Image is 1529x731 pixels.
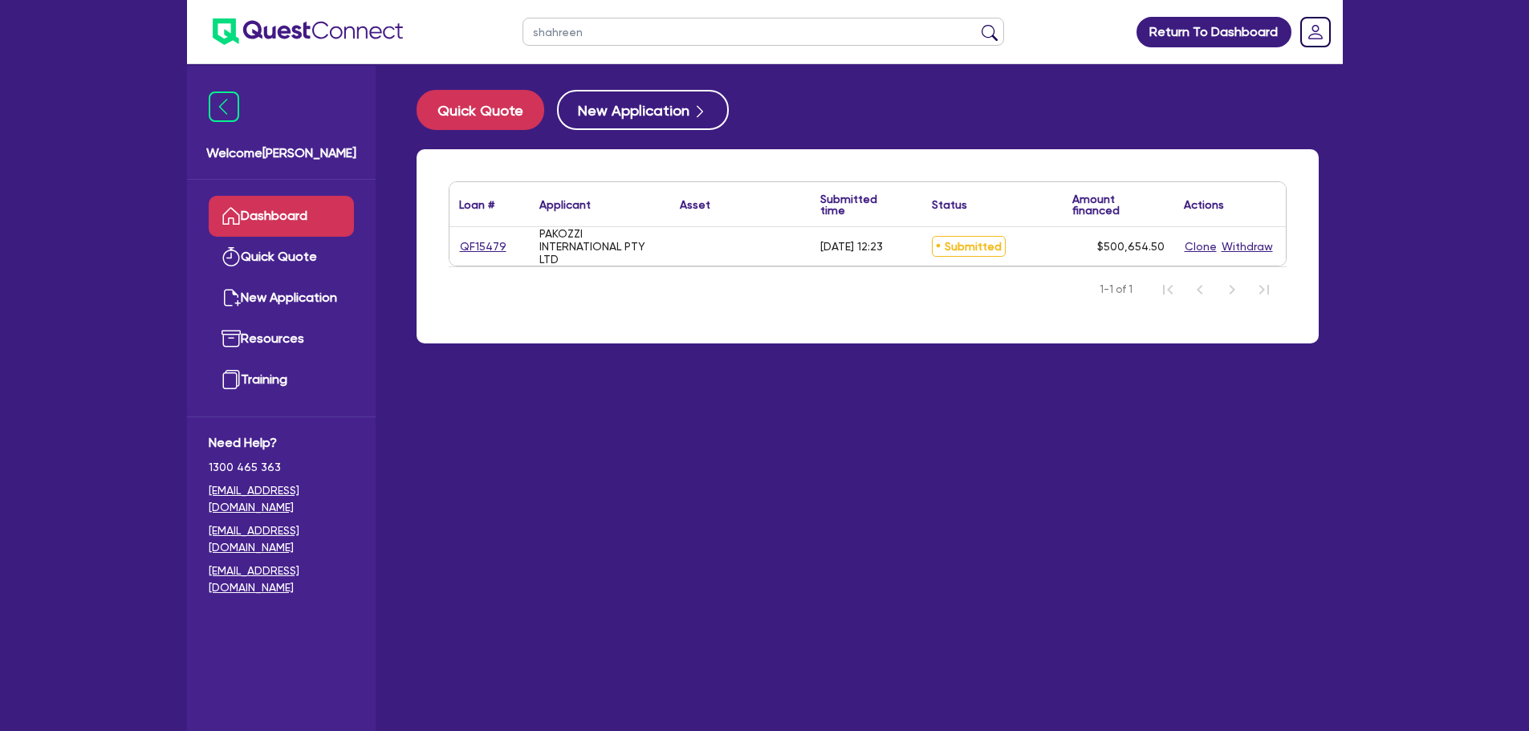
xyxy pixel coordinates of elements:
[1184,274,1216,306] button: Previous Page
[1072,193,1165,216] div: Amount financed
[213,18,403,45] img: quest-connect-logo-blue
[209,359,354,400] a: Training
[1248,274,1280,306] button: Last Page
[932,236,1006,257] span: Submitted
[1184,238,1218,256] button: Clone
[820,240,883,253] div: [DATE] 12:23
[222,247,241,266] img: quick-quote
[1137,17,1291,47] a: Return To Dashboard
[209,196,354,237] a: Dashboard
[459,199,494,210] div: Loan #
[417,90,557,130] a: Quick Quote
[1216,274,1248,306] button: Next Page
[680,199,710,210] div: Asset
[1295,11,1336,53] a: Dropdown toggle
[209,433,354,453] span: Need Help?
[209,522,354,556] a: [EMAIL_ADDRESS][DOMAIN_NAME]
[209,319,354,359] a: Resources
[557,90,729,130] button: New Application
[417,90,544,130] button: Quick Quote
[206,144,356,163] span: Welcome [PERSON_NAME]
[1097,240,1165,253] span: $500,654.50
[209,459,354,476] span: 1300 465 363
[209,91,239,122] img: icon-menu-close
[209,482,354,516] a: [EMAIL_ADDRESS][DOMAIN_NAME]
[209,237,354,278] a: Quick Quote
[539,199,591,210] div: Applicant
[523,18,1004,46] input: Search by name, application ID or mobile number...
[209,278,354,319] a: New Application
[932,199,967,210] div: Status
[1184,199,1224,210] div: Actions
[222,329,241,348] img: resources
[820,193,898,216] div: Submitted time
[459,238,507,256] a: QF15479
[1152,274,1184,306] button: First Page
[209,562,354,596] a: [EMAIL_ADDRESS][DOMAIN_NAME]
[222,288,241,307] img: new-application
[1221,238,1274,256] button: Withdraw
[539,227,661,266] div: PAKOZZI INTERNATIONAL PTY LTD
[222,370,241,389] img: training
[1100,282,1133,298] span: 1-1 of 1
